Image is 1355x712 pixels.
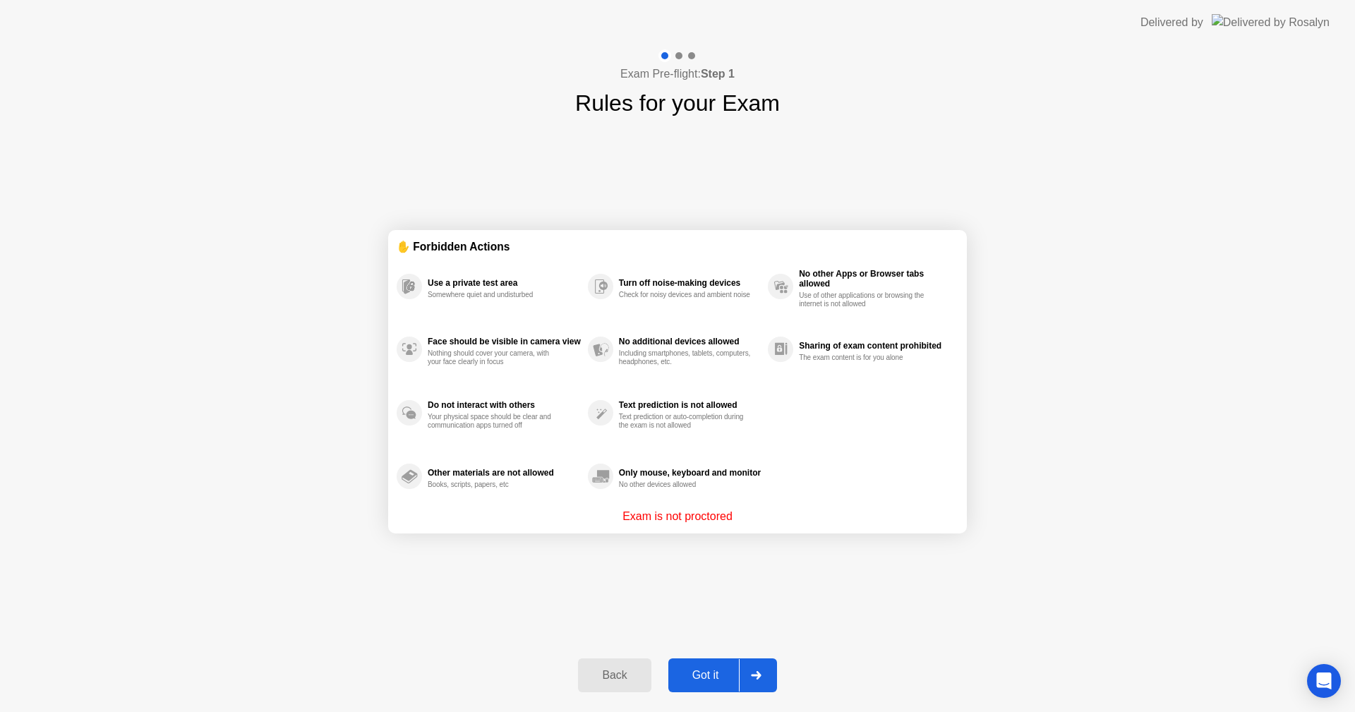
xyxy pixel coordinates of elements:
[619,413,752,430] div: Text prediction or auto-completion during the exam is not allowed
[620,66,735,83] h4: Exam Pre-flight:
[1140,14,1203,31] div: Delivered by
[799,269,951,289] div: No other Apps or Browser tabs allowed
[622,508,733,525] p: Exam is not proctored
[428,349,561,366] div: Nothing should cover your camera, with your face clearly in focus
[619,468,761,478] div: Only mouse, keyboard and monitor
[619,400,761,410] div: Text prediction is not allowed
[428,337,581,346] div: Face should be visible in camera view
[668,658,777,692] button: Got it
[701,68,735,80] b: Step 1
[428,413,561,430] div: Your physical space should be clear and communication apps turned off
[428,278,581,288] div: Use a private test area
[619,349,752,366] div: Including smartphones, tablets, computers, headphones, etc.
[428,481,561,489] div: Books, scripts, papers, etc
[619,291,752,299] div: Check for noisy devices and ambient noise
[799,341,951,351] div: Sharing of exam content prohibited
[799,354,932,362] div: The exam content is for you alone
[582,669,646,682] div: Back
[619,337,761,346] div: No additional devices allowed
[428,291,561,299] div: Somewhere quiet and undisturbed
[428,468,581,478] div: Other materials are not allowed
[799,291,932,308] div: Use of other applications or browsing the internet is not allowed
[619,278,761,288] div: Turn off noise-making devices
[428,400,581,410] div: Do not interact with others
[619,481,752,489] div: No other devices allowed
[1307,664,1341,698] div: Open Intercom Messenger
[673,669,739,682] div: Got it
[578,658,651,692] button: Back
[397,239,958,255] div: ✋ Forbidden Actions
[575,86,780,120] h1: Rules for your Exam
[1212,14,1330,30] img: Delivered by Rosalyn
